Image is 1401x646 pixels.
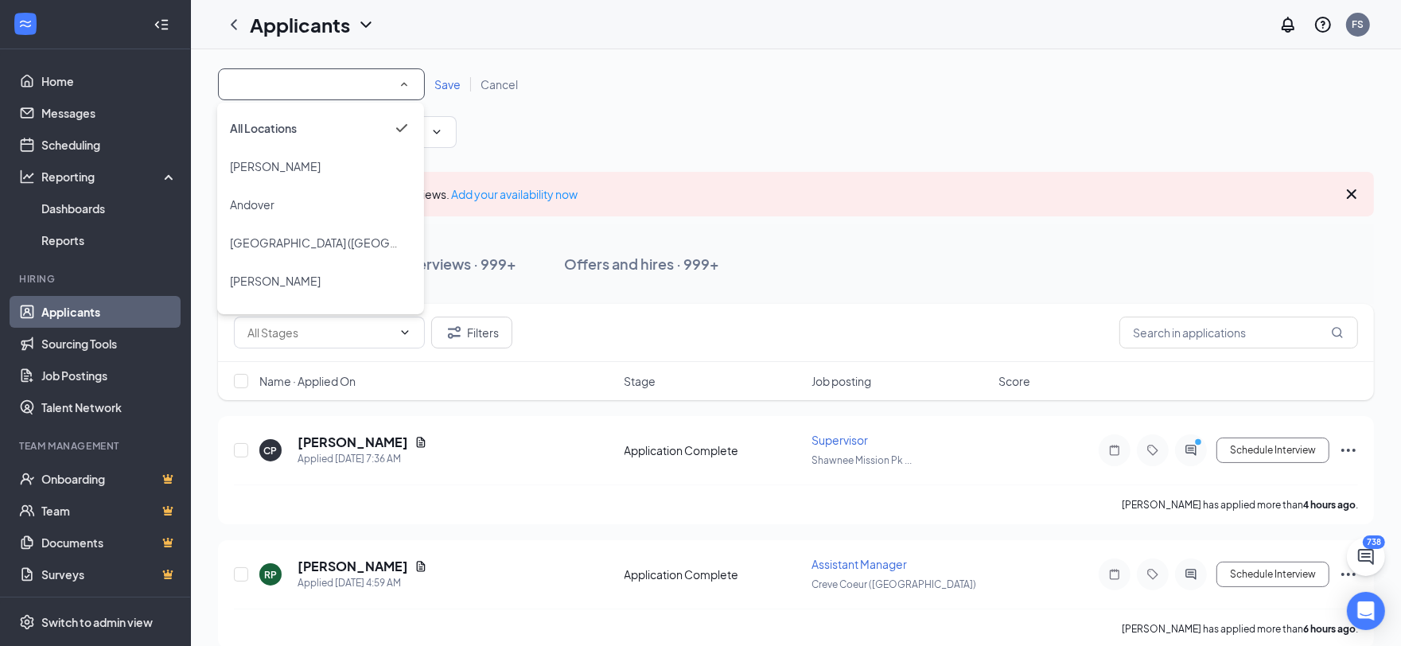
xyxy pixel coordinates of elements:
[41,614,153,630] div: Switch to admin view
[41,463,177,495] a: OnboardingCrown
[18,16,33,32] svg: WorkstreamLogo
[1278,15,1298,34] svg: Notifications
[154,17,169,33] svg: Collapse
[41,391,177,423] a: Talent Network
[1363,535,1385,549] div: 738
[1105,444,1124,457] svg: Note
[414,560,427,573] svg: Document
[217,185,424,224] li: Andover
[41,360,177,391] a: Job Postings
[41,224,177,256] a: Reports
[41,527,177,558] a: DocumentsCrown
[41,97,177,129] a: Messages
[230,159,321,173] span: Amidon
[19,614,35,630] svg: Settings
[1143,444,1162,457] svg: Tag
[1105,568,1124,581] svg: Note
[1339,441,1358,460] svg: Ellipses
[434,77,461,91] span: Save
[41,296,177,328] a: Applicants
[1356,547,1376,566] svg: ChatActive
[414,436,427,449] svg: Document
[1347,592,1385,630] div: Open Intercom Messenger
[811,557,907,571] span: Assistant Manager
[1303,499,1356,511] b: 4 hours ago
[19,169,35,185] svg: Analysis
[1347,538,1385,576] button: ChatActive
[1143,568,1162,581] svg: Tag
[625,566,802,582] div: Application Complete
[1342,185,1361,204] svg: Cross
[625,373,656,389] span: Stage
[625,442,802,458] div: Application Complete
[397,77,411,91] svg: SmallChevronUp
[230,235,470,250] span: Belleville (IL)
[1119,317,1358,348] input: Search in applications
[481,77,518,91] span: Cancel
[230,121,297,135] span: All Locations
[217,147,424,185] li: Amidon
[41,169,178,185] div: Reporting
[298,575,427,591] div: Applied [DATE] 4:59 AM
[41,193,177,224] a: Dashboards
[430,126,443,138] svg: ChevronDown
[41,129,177,161] a: Scheduling
[217,224,424,262] li: Belleville (IL)
[1122,498,1358,512] p: [PERSON_NAME] has applied more than .
[298,451,427,467] div: Applied [DATE] 7:36 AM
[811,373,871,389] span: Job posting
[230,197,274,212] span: Andover
[445,323,464,342] svg: Filter
[298,434,408,451] h5: [PERSON_NAME]
[264,568,277,582] div: RP
[41,558,177,590] a: SurveysCrown
[1313,15,1333,34] svg: QuestionInfo
[247,324,392,341] input: All Stages
[41,495,177,527] a: TeamCrown
[1339,565,1358,584] svg: Ellipses
[1352,18,1364,31] div: FS
[356,15,376,34] svg: ChevronDown
[217,262,424,300] li: Belton
[392,119,411,138] svg: Checkmark
[399,254,516,274] div: Interviews · 999+
[1216,438,1329,463] button: Schedule Interview
[298,558,408,575] h5: [PERSON_NAME]
[998,373,1030,389] span: Score
[217,300,424,338] li: Bluhawk - Overland Park (KS)
[811,578,976,590] span: Creve Coeur ([GEOGRAPHIC_DATA])
[264,444,278,457] div: CP
[451,187,578,201] a: Add your availability now
[1122,622,1358,636] p: [PERSON_NAME] has applied more than .
[224,15,243,34] svg: ChevronLeft
[1303,623,1356,635] b: 6 hours ago
[230,274,321,288] span: Belton
[431,317,512,348] button: Filter Filters
[41,65,177,97] a: Home
[217,109,424,147] li: All Locations
[1216,562,1329,587] button: Schedule Interview
[19,272,174,286] div: Hiring
[1331,326,1344,339] svg: MagnifyingGlass
[19,439,174,453] div: Team Management
[1181,568,1201,581] svg: ActiveChat
[811,433,868,447] span: Supervisor
[259,373,356,389] span: Name · Applied On
[564,254,719,274] div: Offers and hires · 999+
[1191,438,1210,450] svg: PrimaryDot
[399,326,411,339] svg: ChevronDown
[1181,444,1201,457] svg: ActiveChat
[41,328,177,360] a: Sourcing Tools
[250,11,350,38] h1: Applicants
[811,454,912,466] span: Shawnee Mission Pk ...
